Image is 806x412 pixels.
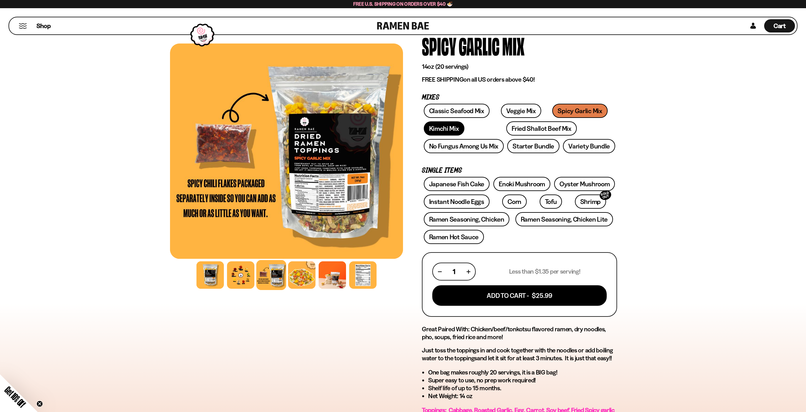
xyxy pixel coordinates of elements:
[422,325,617,341] h2: Great Paired With: Chicken/beef/tonkotsu flavored ramen, dry noodles, pho, soups, fried rice and ...
[432,285,607,306] button: Add To Cart - $25.99
[774,22,786,30] span: Cart
[424,194,490,209] a: Instant Noodle Eggs
[428,376,617,384] li: Super easy to use, no prep work required!
[422,76,617,84] p: on all US orders above $40!
[422,346,617,362] p: Just and let it sit for at least 3 minutes. It is just that easy!!
[3,385,27,409] span: Get 10% Off
[422,63,617,71] p: 14oz (20 servings)
[599,189,612,201] div: SOLD OUT
[424,230,484,244] a: Ramen Hot Sauce
[515,212,613,226] a: Ramen Seasoning, Chicken Lite
[493,177,550,191] a: Enoki Mushroom
[37,401,43,407] button: Close teaser
[502,34,525,57] div: Mix
[563,139,615,153] a: Variety Bundle
[459,34,500,57] div: Garlic
[422,95,617,101] p: Mixes
[37,19,51,32] a: Shop
[353,1,453,7] span: Free U.S. Shipping on Orders over $40 🍜
[37,22,51,30] span: Shop
[453,268,455,276] span: 1
[424,212,510,226] a: Ramen Seasoning, Chicken
[422,76,463,83] strong: FREE SHIPPING
[428,392,617,400] li: Net Weight: 14 oz
[19,23,27,29] button: Mobile Menu Trigger
[507,139,559,153] a: Starter Bundle
[554,177,615,191] a: Oyster Mushroom
[764,17,795,34] div: Cart
[422,168,617,174] p: Single Items
[424,121,464,136] a: Kimchi Mix
[424,139,504,153] a: No Fungus Among Us Mix
[501,104,541,118] a: Veggie Mix
[428,368,617,376] li: One bag makes roughly 20 servings, it is a BIG bag!
[575,194,606,209] a: ShrimpSOLD OUT
[502,194,527,209] a: Corn
[428,384,617,392] li: Shelf life of up to 15 months.
[540,194,562,209] a: Tofu
[506,121,576,136] a: Fried Shallot Beef Mix
[424,177,490,191] a: Japanese Fish Cake
[422,346,613,362] span: toss the toppings in and cook together with the noodles or add boiling water to the toppings
[424,104,490,118] a: Classic Seafood Mix
[509,268,581,276] p: Less than $1.35 per serving!
[422,34,456,57] div: Spicy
